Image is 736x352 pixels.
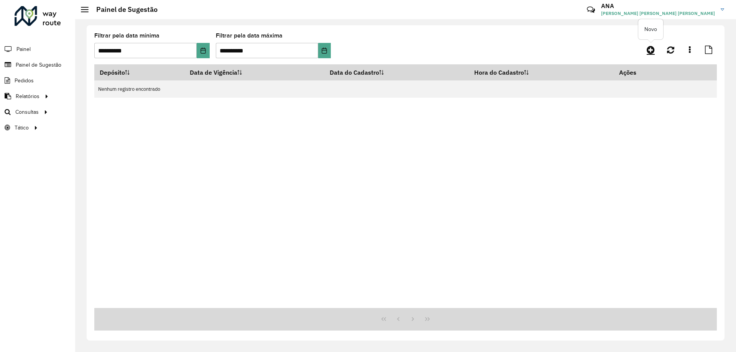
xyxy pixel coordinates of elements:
th: Hora do Cadastro [469,64,614,80]
th: Depósito [94,64,185,80]
span: [PERSON_NAME] [PERSON_NAME] [PERSON_NAME] [601,10,715,17]
h3: ANA [601,2,715,10]
td: Nenhum registro encontrado [94,80,717,98]
a: Contato Rápido [583,2,599,18]
span: Pedidos [15,77,34,85]
span: Relatórios [16,92,39,100]
span: Painel de Sugestão [16,61,61,69]
label: Filtrar pela data máxima [216,31,283,40]
span: Tático [15,124,29,132]
div: Novo [638,19,663,39]
span: Consultas [15,108,39,116]
th: Ações [614,64,660,80]
span: Painel [16,45,31,53]
button: Choose Date [318,43,331,58]
label: Filtrar pela data mínima [94,31,159,40]
h2: Painel de Sugestão [89,5,158,14]
button: Choose Date [197,43,209,58]
th: Data do Cadastro [325,64,469,80]
th: Data de Vigência [185,64,325,80]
